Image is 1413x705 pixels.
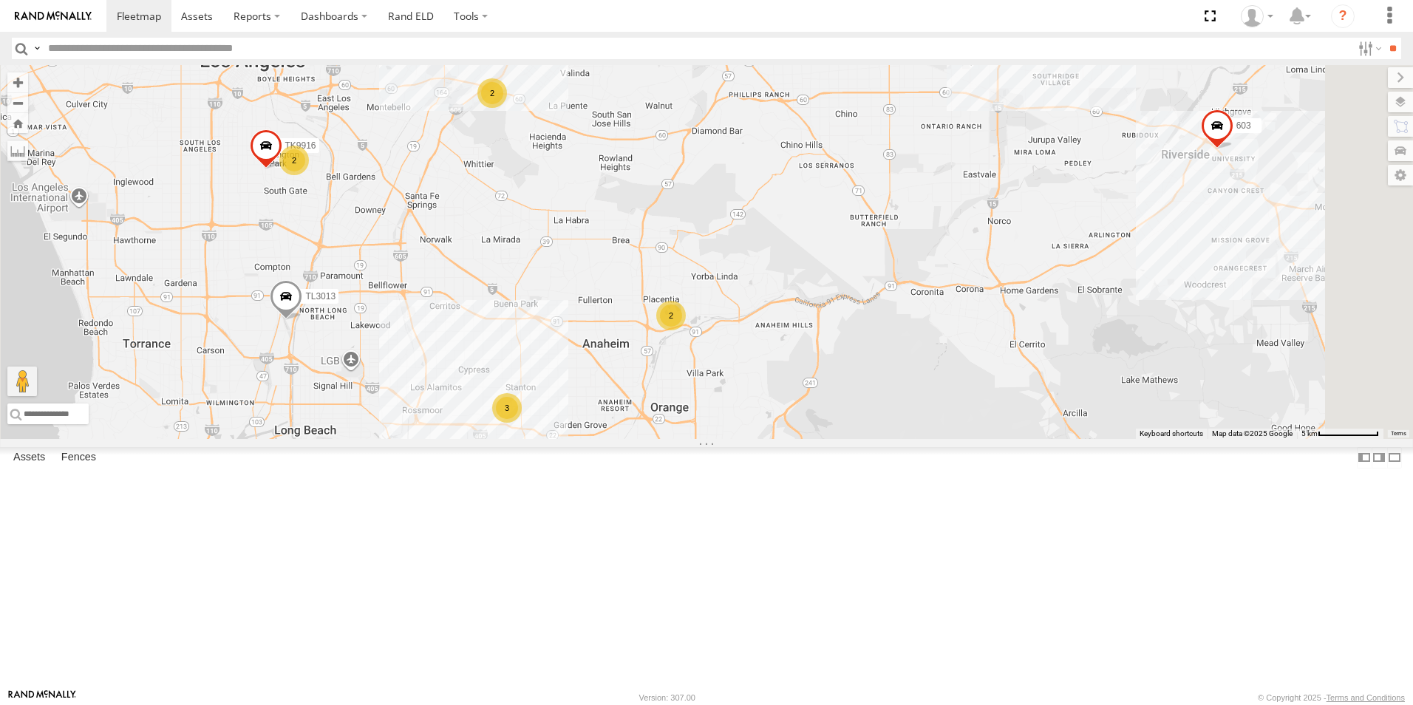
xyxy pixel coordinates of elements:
label: Hide Summary Table [1387,447,1402,469]
label: Fences [54,447,103,468]
span: 5 km [1301,429,1318,437]
button: Drag Pegman onto the map to open Street View [7,367,37,396]
button: Map Scale: 5 km per 79 pixels [1297,429,1383,439]
button: Zoom in [7,72,28,92]
label: Measure [7,140,28,161]
div: 3 [492,393,522,423]
div: © Copyright 2025 - [1258,693,1405,702]
button: Zoom out [7,92,28,113]
a: Terms and Conditions [1327,693,1405,702]
a: Terms (opens in new tab) [1391,431,1406,437]
img: rand-logo.svg [15,11,92,21]
div: Version: 307.00 [639,693,695,702]
label: Assets [6,447,52,468]
a: Visit our Website [8,690,76,705]
i: ? [1331,4,1355,28]
label: Dock Summary Table to the Right [1372,447,1386,469]
button: Zoom Home [7,113,28,133]
span: TL3013 [305,292,336,302]
span: TK9916 [285,140,316,151]
div: Daniel Del Muro [1236,5,1278,27]
label: Search Query [31,38,43,59]
div: 2 [279,146,309,175]
button: Keyboard shortcuts [1140,429,1203,439]
label: Dock Summary Table to the Left [1357,447,1372,469]
label: Map Settings [1388,165,1413,185]
span: 603 [1236,121,1251,132]
span: Map data ©2025 Google [1212,429,1293,437]
div: 2 [656,301,686,330]
div: 2 [477,78,507,108]
label: Search Filter Options [1352,38,1384,59]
